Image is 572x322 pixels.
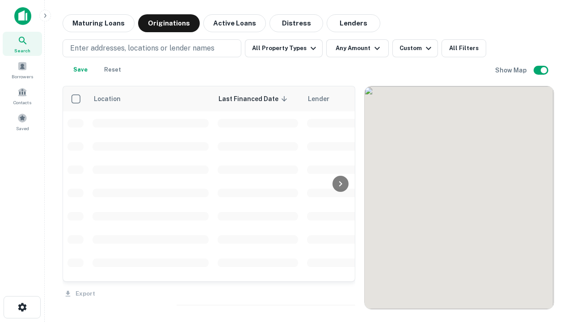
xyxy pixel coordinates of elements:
button: Any Amount [326,39,389,57]
h6: Show Map [495,65,528,75]
button: Active Loans [203,14,266,32]
a: Saved [3,110,42,134]
span: Contacts [13,99,31,106]
button: All Filters [442,39,486,57]
a: Borrowers [3,58,42,82]
button: Distress [269,14,323,32]
div: Custom [400,43,434,54]
button: Reset [98,61,127,79]
button: Save your search to get updates of matches that match your search criteria. [66,61,95,79]
iframe: Chat Widget [527,222,572,265]
span: Borrowers [12,73,33,80]
img: capitalize-icon.png [14,7,31,25]
span: Location [93,93,132,104]
button: Lenders [327,14,380,32]
button: Maturing Loans [63,14,135,32]
span: Search [14,47,30,54]
button: Originations [138,14,200,32]
th: Location [88,86,213,111]
button: Enter addresses, locations or lender names [63,39,241,57]
button: Custom [392,39,438,57]
span: Saved [16,125,29,132]
a: Contacts [3,84,42,108]
div: 0 0 [365,86,554,309]
p: Enter addresses, locations or lender names [70,43,214,54]
th: Lender [303,86,446,111]
th: Last Financed Date [213,86,303,111]
span: Lender [308,93,329,104]
a: Search [3,32,42,56]
span: Last Financed Date [219,93,290,104]
button: All Property Types [245,39,323,57]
